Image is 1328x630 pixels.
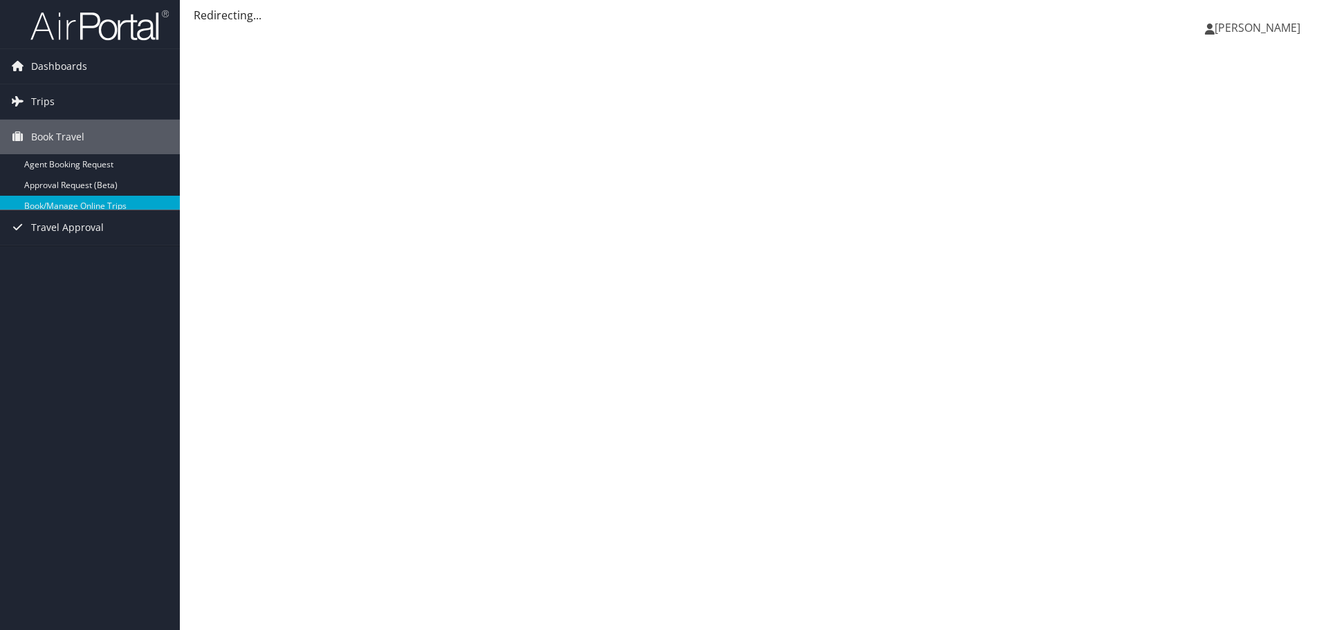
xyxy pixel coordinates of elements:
[31,49,87,84] span: Dashboards
[1215,20,1300,35] span: [PERSON_NAME]
[30,9,169,41] img: airportal-logo.png
[194,7,1314,24] div: Redirecting...
[1205,7,1314,48] a: [PERSON_NAME]
[31,84,55,119] span: Trips
[31,120,84,154] span: Book Travel
[31,210,104,245] span: Travel Approval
